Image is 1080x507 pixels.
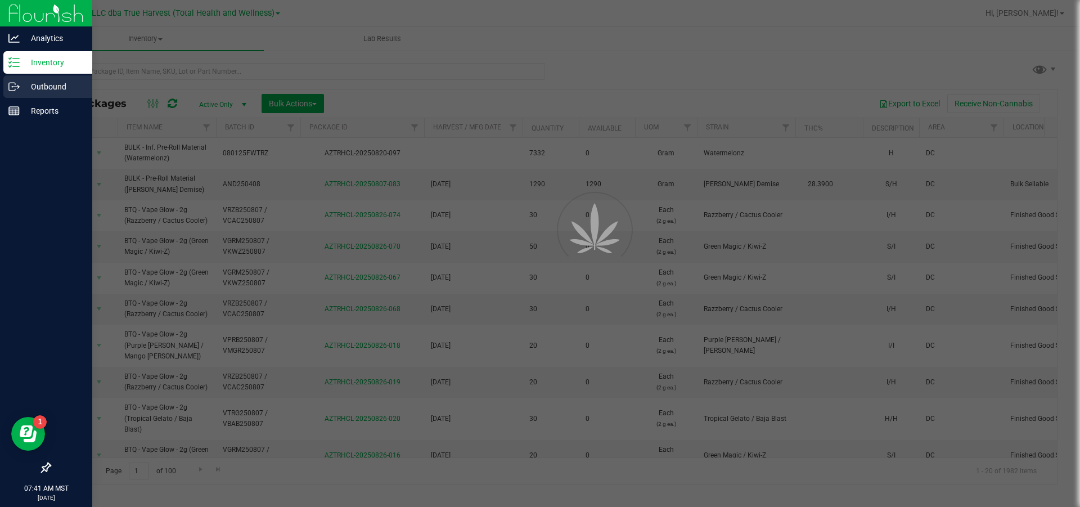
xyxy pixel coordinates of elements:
inline-svg: Outbound [8,81,20,92]
p: Reports [20,104,87,118]
p: Analytics [20,32,87,45]
p: [DATE] [5,493,87,502]
p: Outbound [20,80,87,93]
inline-svg: Reports [8,105,20,116]
iframe: Resource center unread badge [33,415,47,429]
iframe: Resource center [11,417,45,451]
inline-svg: Analytics [8,33,20,44]
inline-svg: Inventory [8,57,20,68]
p: 07:41 AM MST [5,483,87,493]
p: Inventory [20,56,87,69]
